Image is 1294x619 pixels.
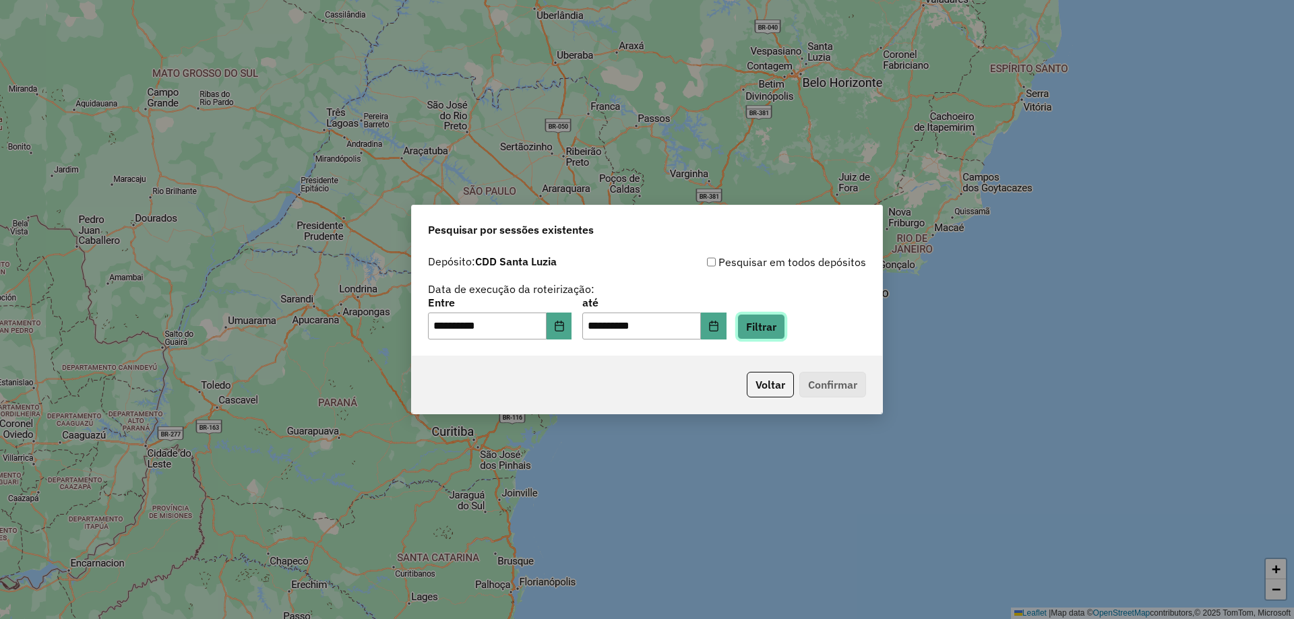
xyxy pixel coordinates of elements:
label: Depósito: [428,253,557,269]
button: Voltar [747,372,794,397]
button: Choose Date [547,313,572,339]
button: Filtrar [737,314,785,339]
div: Pesquisar em todos depósitos [647,254,866,270]
label: Data de execução da roteirização: [428,281,594,297]
label: Entre [428,294,572,311]
strong: CDD Santa Luzia [475,255,557,268]
button: Choose Date [701,313,727,339]
label: até [582,294,726,311]
span: Pesquisar por sessões existentes [428,222,594,238]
